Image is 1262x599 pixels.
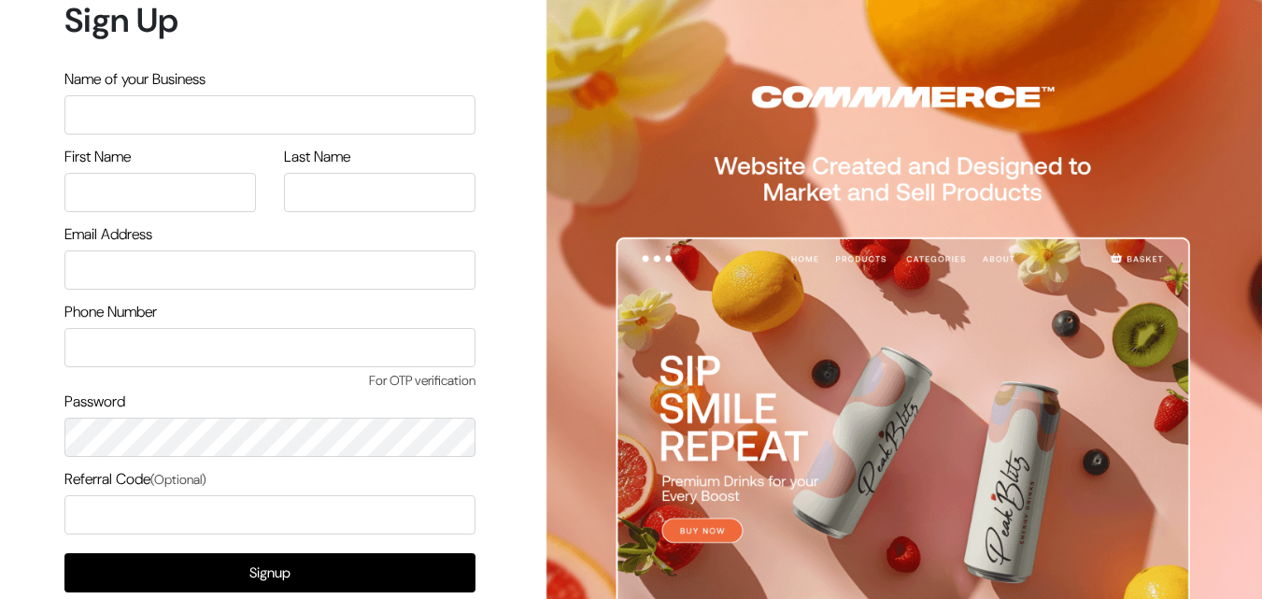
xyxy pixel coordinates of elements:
label: Password [64,391,125,413]
span: For OTP verification [64,371,475,391]
label: Name of your Business [64,68,206,91]
label: Referral Code [64,468,206,491]
label: Last Name [284,146,350,168]
label: Phone Number [64,301,157,323]
button: Signup [64,553,475,592]
label: Email Address [64,223,152,246]
label: First Name [64,146,131,168]
span: (Optional) [150,471,206,488]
